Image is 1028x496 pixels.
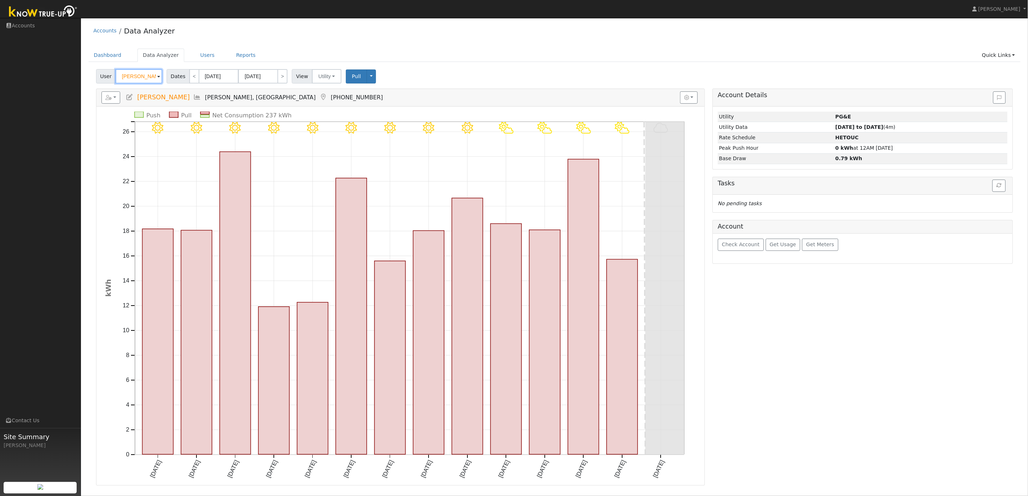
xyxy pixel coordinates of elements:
span: Dates [167,69,190,84]
rect: onclick="" [181,230,212,455]
span: [PERSON_NAME] [978,6,1020,12]
span: Get Meters [806,242,834,247]
span: Get Usage [770,242,796,247]
text: [DATE] [613,459,626,478]
text: [DATE] [420,459,433,478]
h5: Tasks [718,180,1007,187]
a: Dashboard [89,49,127,62]
text: 8 [126,352,129,358]
text: [DATE] [381,459,394,478]
i: 8/29 - Clear [152,122,163,134]
a: Map [319,94,327,101]
a: Users [195,49,220,62]
a: Data Analyzer [124,27,175,35]
span: Check Account [722,242,760,247]
text: [DATE] [187,459,201,478]
strong: ID: 17277170, authorized: 09/11/25 [835,114,851,120]
i: 9/03 - Clear [345,122,357,134]
i: 9/01 - Clear [268,122,280,134]
button: Get Meters [802,239,838,251]
text: 10 [123,327,129,333]
a: Data Analyzer [137,49,184,62]
text: [DATE] [226,459,240,478]
strong: T [835,135,859,140]
input: Select a User [116,69,162,84]
div: [PERSON_NAME] [4,442,77,449]
text: 20 [123,203,129,209]
rect: onclick="" [607,260,638,455]
text: [DATE] [535,459,549,478]
rect: onclick="" [375,261,406,454]
text: [DATE] [265,459,278,478]
i: 8/31 - Clear [229,122,241,134]
text: 18 [123,227,129,234]
text: Pull [181,112,191,119]
text: [DATE] [458,459,472,478]
text: 4 [126,402,129,408]
text: 16 [123,252,129,259]
rect: onclick="" [258,307,289,454]
rect: onclick="" [219,152,250,455]
a: > [277,69,287,84]
span: (4m) [835,124,896,130]
h5: Account [718,223,743,230]
td: at 12AM [DATE] [834,143,1007,153]
i: 9/06 - Clear [462,122,473,134]
td: Rate Schedule [718,132,834,143]
i: 9/02 - Clear [307,122,318,134]
text: 26 [123,128,129,135]
a: Accounts [94,28,117,33]
rect: onclick="" [336,178,367,455]
a: Reports [231,49,261,62]
span: User [96,69,116,84]
text: 12 [123,302,129,308]
text: [DATE] [574,459,588,478]
i: 9/05 - Clear [423,122,434,134]
a: Quick Links [977,49,1020,62]
rect: onclick="" [568,159,599,454]
text: 22 [123,178,129,184]
text: 24 [123,153,129,159]
button: Check Account [718,239,764,251]
td: Utility [718,112,834,122]
span: [PERSON_NAME], [GEOGRAPHIC_DATA] [205,94,316,101]
button: Utility [312,69,341,84]
span: [PHONE_NUMBER] [331,94,383,101]
rect: onclick="" [452,198,483,455]
text: 6 [126,377,129,383]
rect: onclick="" [297,302,328,454]
td: Utility Data [718,122,834,132]
a: Multi-Series Graph [194,94,201,101]
text: [DATE] [652,459,665,478]
img: Know True-Up [5,4,81,20]
span: View [292,69,312,84]
i: 9/08 - PartlyCloudy [537,122,552,134]
td: Peak Push Hour [718,143,834,153]
h5: Account Details [718,91,1007,99]
a: Edit User (37145) [126,94,133,101]
text: [DATE] [342,459,356,478]
text: 2 [126,427,129,433]
i: No pending tasks [718,200,762,206]
text: [DATE] [497,459,511,478]
rect: onclick="" [490,224,521,455]
rect: onclick="" [529,230,560,455]
i: 8/30 - Clear [191,122,202,134]
span: [PERSON_NAME] [137,94,190,101]
text: [DATE] [303,459,317,478]
text: 0 [126,451,129,458]
img: retrieve [37,484,43,490]
strong: [DATE] to [DATE] [835,124,883,130]
strong: 0 kWh [835,145,853,151]
button: Refresh [992,180,1006,192]
a: < [189,69,199,84]
span: Pull [352,73,361,79]
text: [DATE] [149,459,162,478]
button: Issue History [993,91,1006,104]
text: Net Consumption 237 kWh [212,112,292,119]
td: Base Draw [718,153,834,164]
strong: 0.79 kWh [835,155,862,161]
rect: onclick="" [413,231,444,455]
text: Push [146,112,160,119]
i: 9/04 - Clear [384,122,395,134]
